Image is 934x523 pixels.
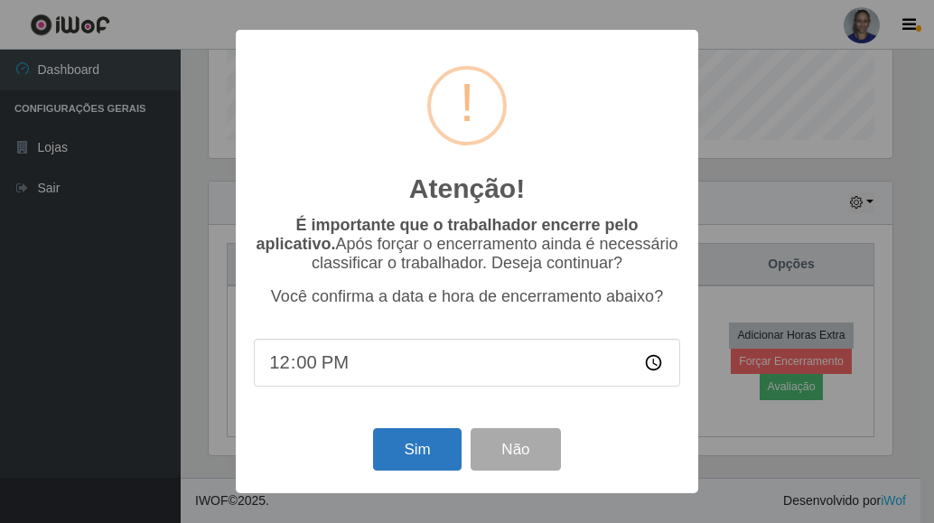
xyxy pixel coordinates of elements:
button: Sim [373,428,461,471]
h2: Atenção! [409,173,525,205]
p: Após forçar o encerramento ainda é necessário classificar o trabalhador. Deseja continuar? [254,216,680,273]
b: É importante que o trabalhador encerre pelo aplicativo. [256,216,638,253]
p: Você confirma a data e hora de encerramento abaixo? [254,287,680,306]
button: Não [471,428,560,471]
